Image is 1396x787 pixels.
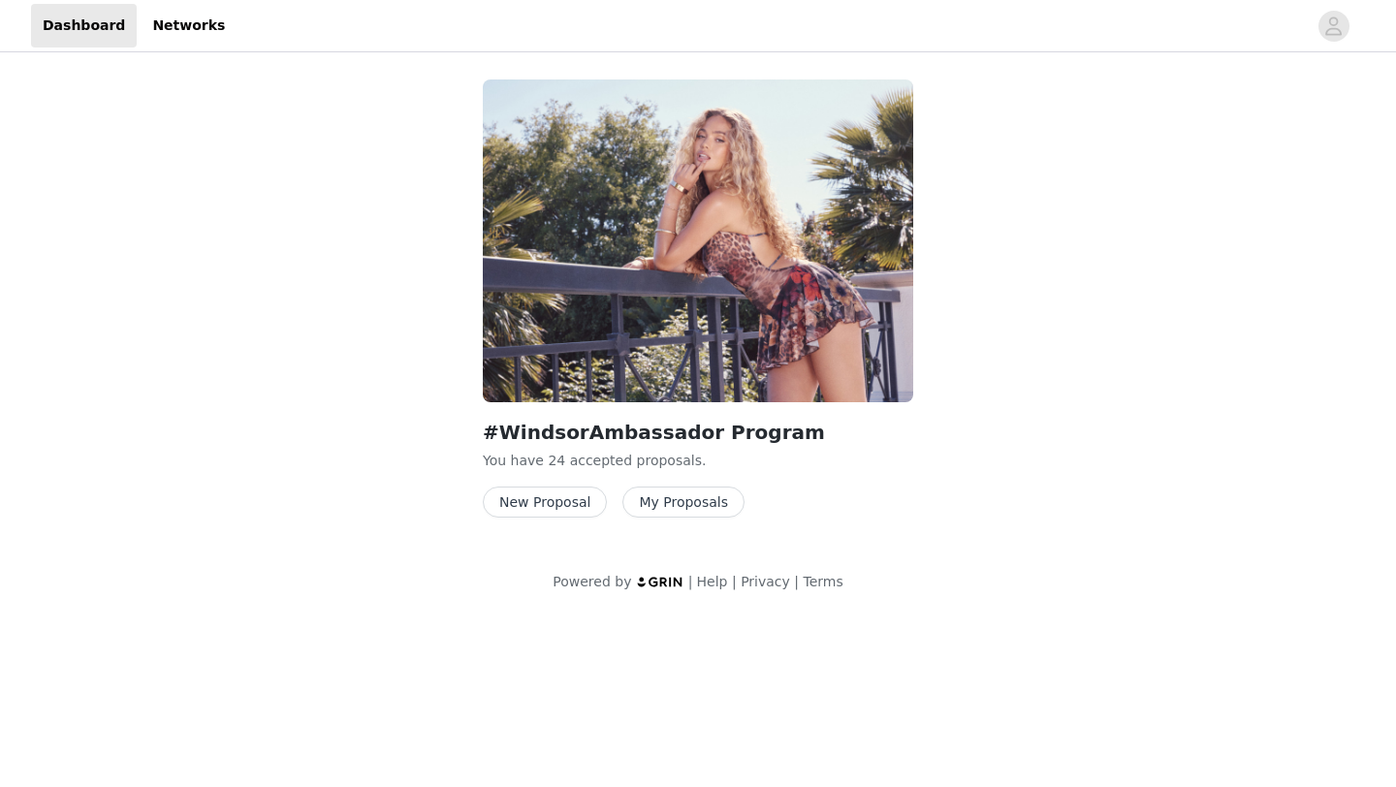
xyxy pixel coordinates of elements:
span: s [695,453,702,468]
a: Help [697,574,728,589]
a: Privacy [741,574,790,589]
a: Networks [141,4,237,47]
span: | [688,574,693,589]
img: logo [636,576,684,588]
a: Dashboard [31,4,137,47]
span: Powered by [553,574,631,589]
div: avatar [1324,11,1343,42]
button: My Proposals [622,487,745,518]
img: Windsor [483,79,913,402]
a: Terms [803,574,842,589]
p: You have 24 accepted proposal . [483,451,913,471]
span: | [794,574,799,589]
button: New Proposal [483,487,607,518]
span: | [732,574,737,589]
h2: #WindsorAmbassador Program [483,418,913,447]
